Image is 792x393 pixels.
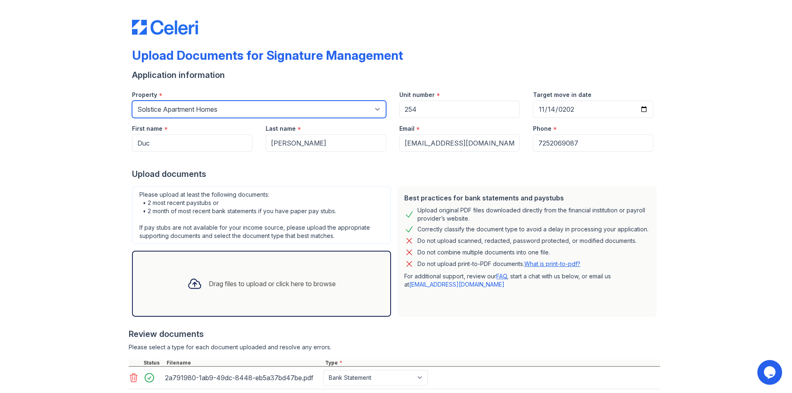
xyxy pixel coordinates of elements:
[417,260,580,268] p: Do not upload print-to-PDF documents.
[417,224,648,234] div: Correctly classify the document type to avoid a delay in processing your application.
[209,279,336,289] div: Drag files to upload or click here to browse
[132,125,163,133] label: First name
[399,91,435,99] label: Unit number
[524,260,580,267] a: What is print-to-pdf?
[323,360,660,366] div: Type
[409,281,504,288] a: [EMAIL_ADDRESS][DOMAIN_NAME]
[757,360,784,385] iframe: chat widget
[533,91,592,99] label: Target move in date
[404,272,650,289] p: For additional support, review our , start a chat with us below, or email us at
[417,247,550,257] div: Do not combine multiple documents into one file.
[132,48,403,63] div: Upload Documents for Signature Management
[533,125,552,133] label: Phone
[132,91,157,99] label: Property
[132,69,660,81] div: Application information
[496,273,507,280] a: FAQ
[404,193,650,203] div: Best practices for bank statements and paystubs
[417,206,650,223] div: Upload original PDF files downloaded directly from the financial institution or payroll provider’...
[165,360,323,366] div: Filename
[266,125,296,133] label: Last name
[129,343,660,351] div: Please select a type for each document uploaded and resolve any errors.
[142,360,165,366] div: Status
[399,125,415,133] label: Email
[129,328,660,340] div: Review documents
[165,371,320,384] div: 2a791980-1ab9-49dc-8448-eb5a37bd47be.pdf
[132,168,660,180] div: Upload documents
[417,236,636,246] div: Do not upload scanned, redacted, password protected, or modified documents.
[132,186,391,244] div: Please upload at least the following documents: • 2 most recent paystubs or • 2 month of most rec...
[132,20,198,35] img: CE_Logo_Blue-a8612792a0a2168367f1c8372b55b34899dd931a85d93a1a3d3e32e68fde9ad4.png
